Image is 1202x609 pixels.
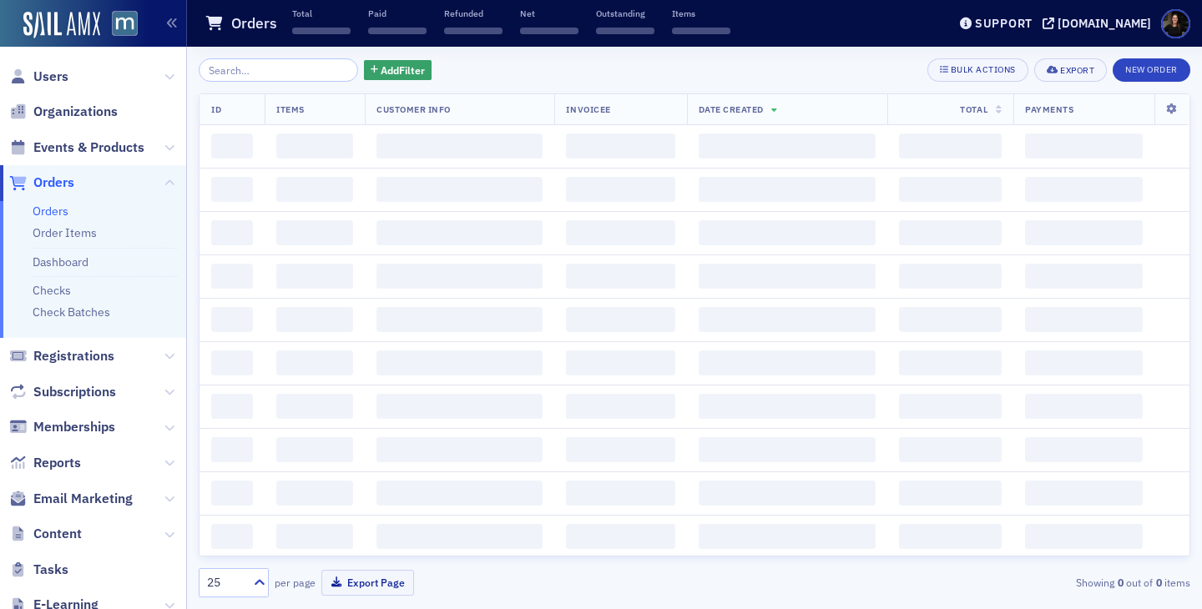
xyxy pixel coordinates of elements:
a: Registrations [9,347,114,365]
span: ‌ [1025,394,1143,419]
span: Orders [33,174,74,192]
span: ‌ [376,307,543,332]
span: ‌ [1025,481,1143,506]
span: ID [211,103,221,115]
span: ‌ [376,177,543,202]
span: ‌ [899,264,1002,289]
p: Outstanding [596,8,654,19]
span: ‌ [1025,177,1143,202]
span: Items [276,103,305,115]
span: Profile [1161,9,1190,38]
span: ‌ [699,307,876,332]
span: ‌ [211,177,253,202]
input: Search… [199,58,358,82]
span: Registrations [33,347,114,365]
span: ‌ [566,350,674,375]
span: ‌ [376,394,543,419]
span: ‌ [368,28,427,34]
span: Content [33,525,82,543]
span: Invoicee [566,103,610,115]
span: Users [33,68,68,86]
span: Organizations [33,103,118,121]
span: ‌ [899,220,1002,245]
button: AddFilter [364,60,432,81]
span: ‌ [566,133,674,159]
span: Memberships [33,418,115,436]
a: Orders [9,174,74,192]
a: Checks [33,283,71,298]
a: Dashboard [33,254,88,269]
span: ‌ [699,481,876,506]
span: ‌ [292,28,351,34]
span: Reports [33,454,81,472]
span: ‌ [566,437,674,462]
button: Export [1034,58,1107,82]
strong: 0 [1153,575,1164,590]
a: Memberships [9,418,115,436]
div: Bulk Actions [951,65,1016,74]
span: Customer Info [376,103,451,115]
span: ‌ [376,350,543,375]
span: ‌ [1025,307,1143,332]
span: ‌ [376,481,543,506]
span: ‌ [1025,264,1143,289]
span: ‌ [276,481,353,506]
strong: 0 [1114,575,1126,590]
img: SailAMX [23,12,100,38]
span: ‌ [899,177,1002,202]
div: Support [975,16,1033,31]
a: Email Marketing [9,490,133,508]
span: ‌ [699,177,876,202]
div: [DOMAIN_NAME] [1058,16,1151,31]
span: ‌ [566,264,674,289]
span: ‌ [211,307,253,332]
span: ‌ [899,481,1002,506]
span: ‌ [520,28,578,34]
p: Paid [368,8,427,19]
a: Check Batches [33,304,110,320]
span: ‌ [276,264,353,289]
span: ‌ [1025,350,1143,375]
span: ‌ [699,437,876,462]
div: Export [1060,66,1094,75]
label: per page [275,575,316,590]
span: ‌ [276,133,353,159]
p: Net [520,8,578,19]
img: SailAMX [112,11,138,37]
span: ‌ [211,133,253,159]
button: New Order [1113,58,1190,82]
span: Email Marketing [33,490,133,508]
span: ‌ [899,524,1002,549]
span: ‌ [211,350,253,375]
span: ‌ [276,307,353,332]
p: Items [672,8,730,19]
a: Subscriptions [9,383,116,401]
span: ‌ [211,437,253,462]
a: Users [9,68,68,86]
h1: Orders [231,13,277,33]
span: ‌ [699,394,876,419]
a: Events & Products [9,138,144,157]
span: ‌ [899,307,1002,332]
span: ‌ [596,28,654,34]
span: Events & Products [33,138,144,157]
span: ‌ [899,437,1002,462]
span: ‌ [276,524,353,549]
span: ‌ [211,481,253,506]
span: ‌ [566,177,674,202]
span: ‌ [899,133,1002,159]
span: ‌ [211,264,253,289]
span: ‌ [566,481,674,506]
span: ‌ [211,524,253,549]
span: ‌ [699,524,876,549]
span: ‌ [566,307,674,332]
a: Tasks [9,561,68,579]
span: ‌ [1025,524,1143,549]
span: ‌ [276,177,353,202]
div: 25 [207,574,244,591]
span: Tasks [33,561,68,579]
a: Order Items [33,225,97,240]
span: ‌ [276,220,353,245]
span: ‌ [566,524,674,549]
